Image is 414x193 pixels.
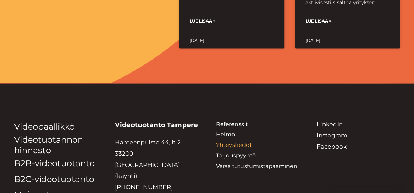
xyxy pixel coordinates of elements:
a: Read more about Mainosvideon 5 sudenkuoppaa – näin vältät kalliit mokat [190,17,216,25]
aside: Footer Widget 3 [216,119,299,172]
span: [DATE] [305,38,320,43]
a: Instagram [317,132,347,139]
a: Videotuotannon hinnasto [14,135,83,155]
a: B2B-videotuotanto [14,158,95,168]
a: Yhteystiedot [216,142,252,148]
a: Read more about Somemarkkinointi on tarinankerrontaa – miten rakentaa B2B-yrityksen somea? [305,17,332,25]
a: [PHONE_NUMBER] [115,183,173,191]
a: Referenssit [216,121,248,127]
a: Heimo [216,131,235,138]
a: Facebook [317,143,347,150]
strong: Videotuotanto Tampere [115,121,198,129]
a: Tarjouspyyntö [216,152,256,159]
a: Varaa tutustumistapaaminen [216,163,297,169]
span: [DATE] [190,38,204,43]
a: B2C-videotuotanto [14,174,94,184]
a: LinkedIn [317,121,343,128]
nav: Valikko [216,119,299,172]
a: Videopäällikkö [14,122,75,132]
